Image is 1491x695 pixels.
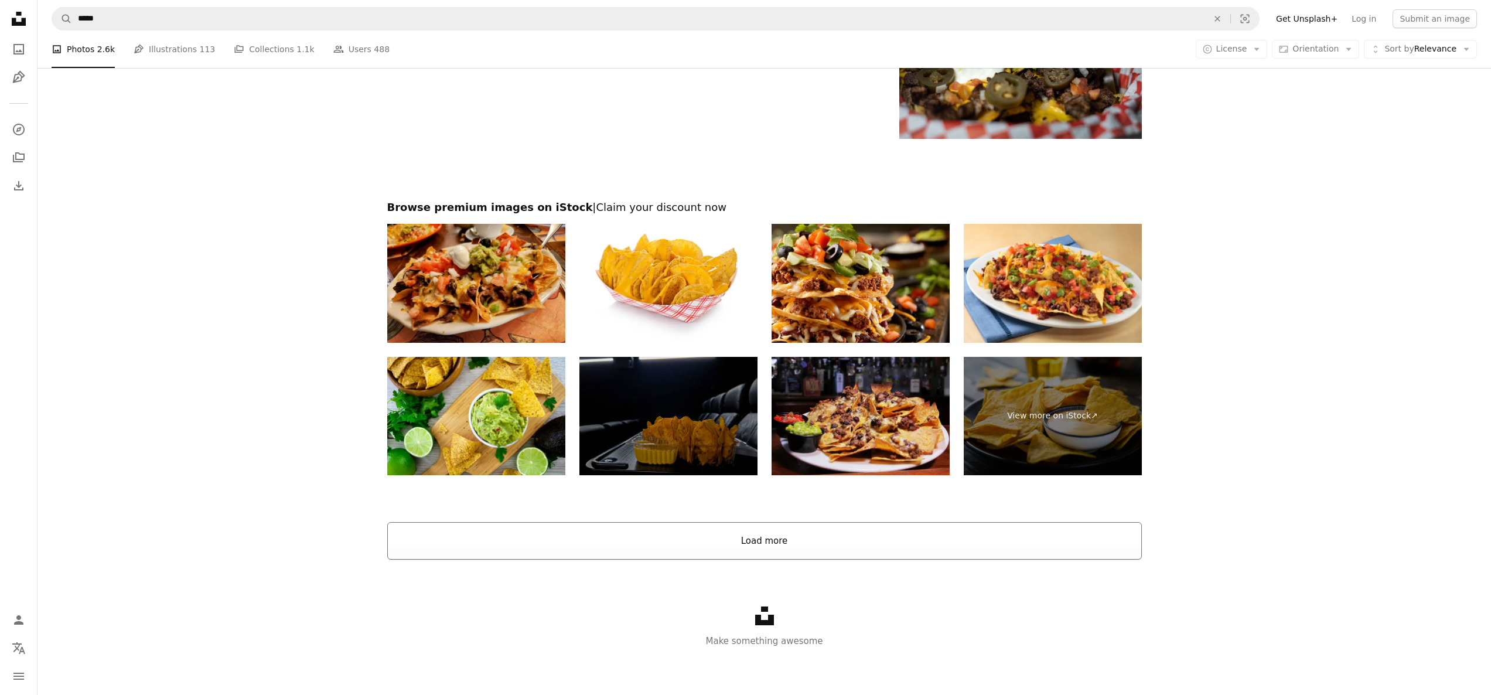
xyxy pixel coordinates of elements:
[1196,40,1268,59] button: License
[1384,43,1456,55] span: Relevance
[387,200,1142,214] h2: Browse premium images on iStock
[1345,9,1383,28] a: Log in
[772,357,950,476] img: Chili Nachos
[7,608,30,632] a: Log in / Sign up
[1364,40,1477,59] button: Sort byRelevance
[1393,9,1477,28] button: Submit an image
[200,43,216,56] span: 113
[1272,40,1359,59] button: Orientation
[1269,9,1345,28] a: Get Unsplash+
[37,634,1491,648] p: Make something awesome
[1292,44,1339,53] span: Orientation
[1216,44,1247,53] span: License
[592,201,726,213] span: | Claim your discount now
[1384,44,1414,53] span: Sort by
[333,30,390,68] a: Users 488
[1205,8,1230,30] button: Clear
[7,174,30,197] a: Download History
[387,224,565,343] img: Nachos
[7,7,30,33] a: Home — Unsplash
[964,224,1142,343] img: Snacks and appetizers
[52,7,1260,30] form: Find visuals sitewide
[579,357,758,476] img: Crunchy nacho chips with creamy cheese dip served on a side table in a dark, empty cinema hall, r...
[134,30,215,68] a: Illustrations 113
[964,357,1142,476] a: View more on iStock↗
[7,38,30,61] a: Photos
[7,146,30,169] a: Collections
[1231,8,1259,30] button: Visual search
[296,43,314,56] span: 1.1k
[7,665,30,688] button: Menu
[234,30,314,68] a: Collections 1.1k
[52,8,72,30] button: Search Unsplash
[7,66,30,89] a: Illustrations
[374,43,390,56] span: 488
[387,357,565,476] img: Guacamole and chips, shot from above.
[7,636,30,660] button: Language
[579,224,758,343] img: Nachos
[7,118,30,141] a: Explore
[387,522,1142,560] button: Load more
[772,224,950,343] img: Chilli Cheese Tostada Tower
